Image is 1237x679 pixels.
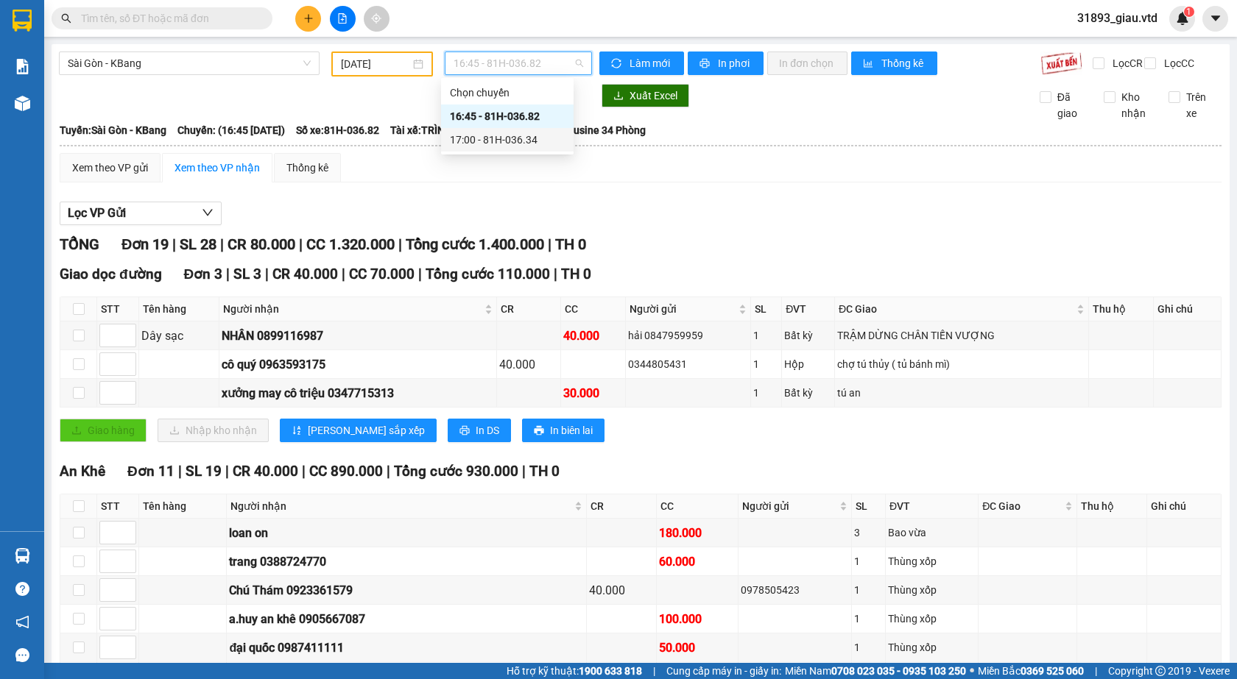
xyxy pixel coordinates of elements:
span: SL 3 [233,266,261,282]
span: Làm mới [630,55,672,71]
span: Người nhận [230,498,571,514]
span: | [398,235,402,253]
div: 3 [854,525,883,541]
span: TH 0 [529,463,560,480]
div: a.huy an khê 0905667087 [229,610,583,628]
span: CR 80.000 [228,235,295,253]
span: Lọc CR [1107,55,1145,71]
button: downloadNhập kho nhận [158,419,269,442]
th: ĐVT [886,494,979,519]
span: | [548,235,551,253]
div: Xem theo VP gửi [72,160,148,176]
span: In phơi [718,55,752,71]
span: Số xe: 81H-036.82 [296,122,379,138]
span: In DS [476,422,499,438]
div: chợ tú thủy ( tủ bánh mì) [837,356,1086,372]
span: down [202,207,214,218]
div: hải 0847959959 [628,327,748,344]
div: 180.000 [659,524,736,542]
div: 1 [753,327,779,344]
span: SL 28 [180,235,216,253]
span: 31893_giau.vtd [1065,9,1169,27]
div: Dây sạc [141,327,216,345]
div: Bất kỳ [784,385,832,401]
span: sync [611,58,624,70]
th: CC [561,297,625,321]
span: message [15,648,29,662]
span: Tổng cước 1.400.000 [406,235,544,253]
span: Tổng cước 930.000 [394,463,518,480]
div: Chọn chuyến [441,81,574,104]
div: trang 0388724770 [229,552,583,571]
span: printer [699,58,712,70]
div: 1 [854,611,883,627]
strong: 0708 023 035 - 0935 103 250 [831,665,966,677]
img: warehouse-icon [15,548,30,564]
div: 1 [854,553,883,569]
span: 16:45 - 81H-036.82 [454,52,583,74]
img: icon-new-feature [1176,12,1189,25]
div: 1 [854,582,883,598]
img: logo-vxr [13,10,32,32]
span: TH 0 [555,235,586,253]
span: | [522,463,526,480]
button: aim [364,6,390,32]
span: file-add [337,13,348,24]
div: Chú Thám 0923361579 [229,581,583,600]
div: 100.000 [659,610,736,628]
span: CC 1.320.000 [306,235,395,253]
button: Lọc VP Gửi [60,202,222,225]
span: SL 19 [186,463,222,480]
div: Xem theo VP nhận [175,160,260,176]
button: In đơn chọn [767,51,847,75]
div: 0344805431 [628,356,748,372]
th: CR [497,297,561,321]
span: Người gửi [742,498,836,514]
span: Xuất Excel [630,88,677,104]
span: Miền Bắc [978,663,1084,679]
div: Hộp [784,356,832,372]
button: bar-chartThống kê [851,51,937,75]
button: printerIn DS [448,419,511,442]
div: 60.000 [659,552,736,571]
div: Bao vừa [888,525,976,541]
button: sort-ascending[PERSON_NAME] sắp xếp [280,419,437,442]
button: file-add [330,6,356,32]
span: printer [534,425,544,437]
th: STT [97,297,139,321]
span: Tổng cước 110.000 [426,266,550,282]
th: Thu hộ [1089,297,1153,321]
div: Thùng xốp [888,611,976,627]
strong: 0369 525 060 [1021,665,1084,677]
span: CC 890.000 [309,463,383,480]
span: Đơn 11 [127,463,175,480]
span: sort-ascending [292,425,302,437]
span: | [1095,663,1097,679]
div: đại quốc 0987411111 [229,639,583,657]
span: Đơn 3 [184,266,223,282]
img: solution-icon [15,59,30,74]
span: | [172,235,176,253]
span: Đã giao [1051,89,1093,121]
th: Ghi chú [1154,297,1222,321]
div: NHÂN 0899116987 [222,327,493,345]
th: Ghi chú [1147,494,1222,519]
button: caret-down [1202,6,1228,32]
span: | [226,266,230,282]
span: Sài Gòn - KBang [68,52,311,74]
span: | [418,266,422,282]
b: Tuyến: Sài Gòn - KBang [60,124,166,136]
span: | [554,266,557,282]
strong: 1900 633 818 [579,665,642,677]
img: warehouse-icon [15,96,30,111]
span: download [613,90,624,102]
span: copyright [1155,666,1166,676]
div: Chọn chuyến [450,85,565,101]
span: Giao dọc đường [60,266,162,282]
span: Đơn 19 [121,235,169,253]
div: Thùng xốp [888,553,976,569]
span: Lọc VP Gửi [68,204,126,222]
div: loan on [229,524,583,542]
span: TH 0 [561,266,591,282]
div: tú an [837,385,1086,401]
